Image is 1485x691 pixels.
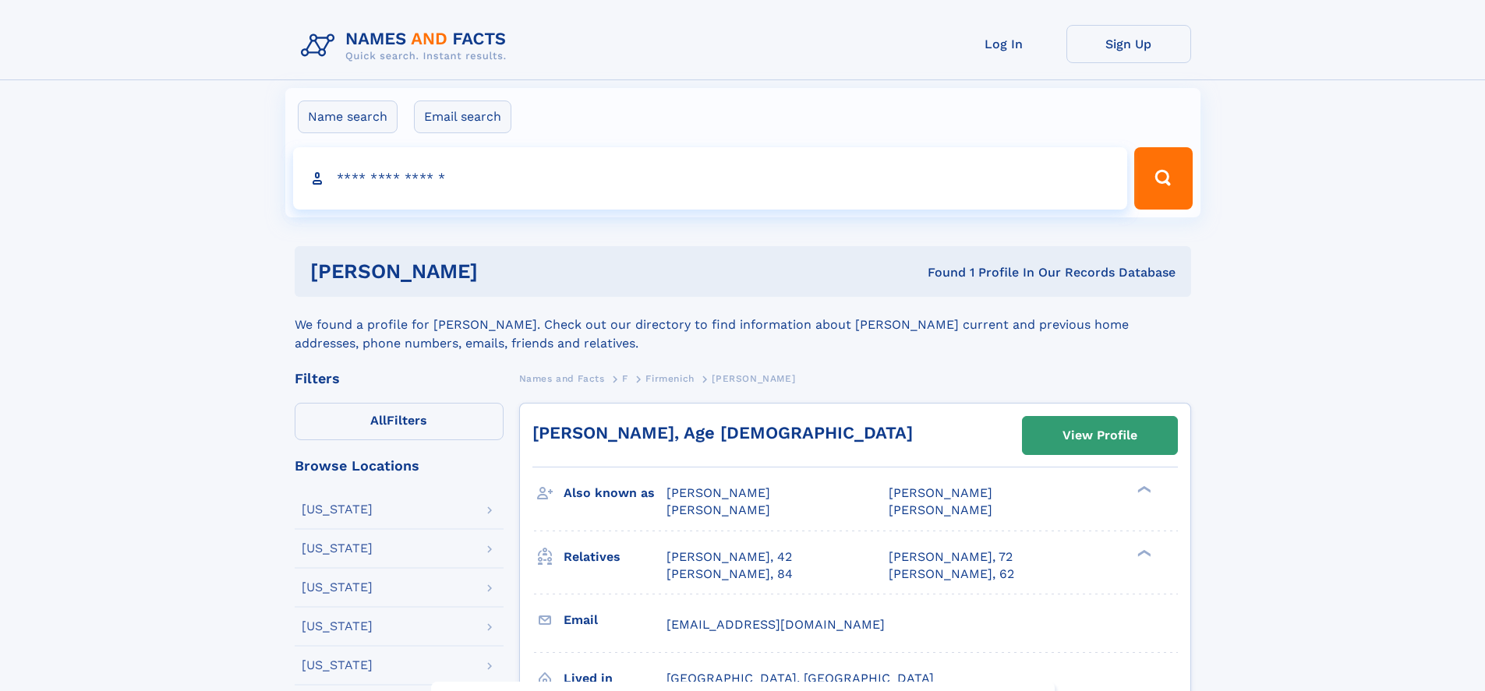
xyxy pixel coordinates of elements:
[302,581,373,594] div: [US_STATE]
[295,25,519,67] img: Logo Names and Facts
[295,372,504,386] div: Filters
[622,368,628,388] a: F
[298,100,398,133] label: Name search
[302,620,373,633] div: [US_STATE]
[666,617,885,632] span: [EMAIL_ADDRESS][DOMAIN_NAME]
[564,480,666,506] h3: Also known as
[414,100,511,133] label: Email search
[564,544,666,570] h3: Relatives
[1133,485,1152,495] div: ❯
[302,542,373,555] div: [US_STATE]
[889,502,992,517] span: [PERSON_NAME]
[666,485,770,500] span: [PERSON_NAME]
[564,607,666,633] h3: Email
[295,297,1191,353] div: We found a profile for [PERSON_NAME]. Check out our directory to find information about [PERSON_N...
[1062,418,1137,453] div: View Profile
[295,403,504,440] label: Filters
[310,262,703,281] h1: [PERSON_NAME]
[645,368,694,388] a: Firmenich
[293,147,1128,210] input: search input
[702,264,1176,281] div: Found 1 Profile In Our Records Database
[302,503,373,516] div: [US_STATE]
[302,659,373,672] div: [US_STATE]
[532,423,913,442] a: [PERSON_NAME], Age [DEMOGRAPHIC_DATA]
[889,566,1014,583] a: [PERSON_NAME], 62
[666,671,934,686] span: [GEOGRAPHIC_DATA], [GEOGRAPHIC_DATA]
[645,373,694,384] span: Firmenich
[1134,147,1192,210] button: Search Button
[622,373,628,384] span: F
[889,548,1013,566] a: [PERSON_NAME], 72
[1023,417,1177,454] a: View Profile
[889,485,992,500] span: [PERSON_NAME]
[666,566,793,583] a: [PERSON_NAME], 84
[519,368,605,388] a: Names and Facts
[1066,25,1191,63] a: Sign Up
[942,25,1066,63] a: Log In
[712,373,795,384] span: [PERSON_NAME]
[295,459,504,473] div: Browse Locations
[666,548,792,566] a: [PERSON_NAME], 42
[370,413,387,428] span: All
[666,502,770,517] span: [PERSON_NAME]
[1133,548,1152,558] div: ❯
